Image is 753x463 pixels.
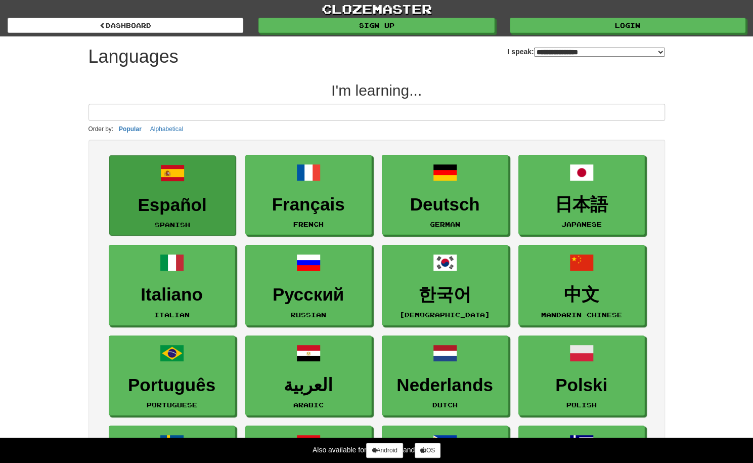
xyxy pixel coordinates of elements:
h3: Español [115,195,230,215]
small: Mandarin Chinese [541,311,622,318]
small: Italian [154,311,190,318]
button: Popular [116,123,145,135]
a: PortuguêsPortuguese [109,335,235,416]
a: PolskiPolish [518,335,645,416]
a: NederlandsDutch [382,335,508,416]
a: Login [510,18,745,33]
small: French [293,221,324,228]
h3: Français [251,195,366,215]
h3: Русский [251,285,366,305]
a: FrançaisFrench [245,155,372,235]
small: Dutch [432,401,458,408]
small: Arabic [293,401,324,408]
small: Spanish [155,221,190,228]
h3: Italiano [114,285,230,305]
button: Alphabetical [147,123,186,135]
a: iOS [415,443,440,458]
a: Sign up [258,18,494,33]
small: [DEMOGRAPHIC_DATA] [400,311,490,318]
h3: Deutsch [387,195,503,215]
h3: 한국어 [387,285,503,305]
small: German [430,221,460,228]
a: 한국어[DEMOGRAPHIC_DATA] [382,245,508,325]
a: Android [366,443,403,458]
a: DeutschGerman [382,155,508,235]
small: Russian [291,311,326,318]
a: 中文Mandarin Chinese [518,245,645,325]
h1: Languages [88,47,179,67]
small: Portuguese [147,401,197,408]
h3: Polski [524,375,639,395]
a: dashboard [8,18,243,33]
a: ItalianoItalian [109,245,235,325]
small: Polish [566,401,597,408]
h3: Português [114,375,230,395]
a: EspañolSpanish [109,155,236,236]
a: العربيةArabic [245,335,372,416]
small: Japanese [561,221,602,228]
h3: 中文 [524,285,639,305]
small: Order by: [88,125,114,133]
a: РусскийRussian [245,245,372,325]
h3: العربية [251,375,366,395]
h3: Nederlands [387,375,503,395]
label: I speak: [507,47,665,57]
h3: 日本語 [524,195,639,215]
h2: I'm learning... [88,82,665,99]
a: 日本語Japanese [518,155,645,235]
select: I speak: [534,48,665,57]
